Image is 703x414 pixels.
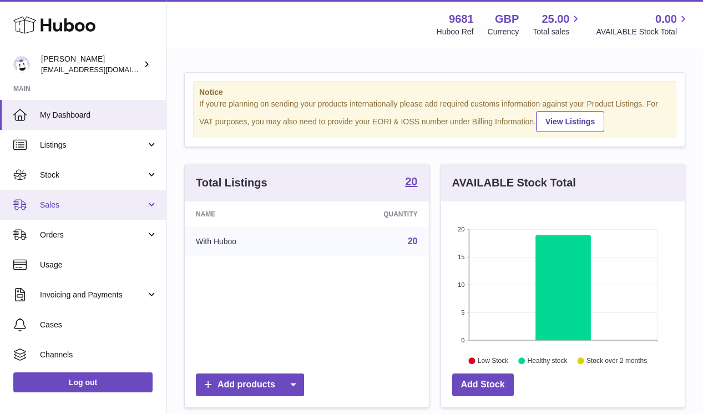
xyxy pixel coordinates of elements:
[40,350,158,360] span: Channels
[13,56,30,73] img: hello@colourchronicles.com
[596,12,690,37] a: 0.00 AVAILABLE Stock Total
[41,65,163,74] span: [EMAIL_ADDRESS][DOMAIN_NAME]
[533,12,582,37] a: 25.00 Total sales
[408,236,418,246] a: 20
[40,260,158,270] span: Usage
[13,372,153,392] a: Log out
[458,254,464,260] text: 15
[313,201,429,227] th: Quantity
[542,12,569,27] span: 25.00
[452,373,514,396] a: Add Stock
[40,110,158,120] span: My Dashboard
[655,12,677,27] span: 0.00
[477,357,508,365] text: Low Stock
[40,320,158,330] span: Cases
[196,373,304,396] a: Add products
[533,27,582,37] span: Total sales
[458,281,464,288] text: 10
[40,170,146,180] span: Stock
[199,99,670,132] div: If you're planning on sending your products internationally please add required customs informati...
[452,175,576,190] h3: AVAILABLE Stock Total
[488,27,519,37] div: Currency
[405,176,417,187] strong: 20
[536,111,604,132] a: View Listings
[199,87,670,98] strong: Notice
[461,337,464,344] text: 0
[40,140,146,150] span: Listings
[40,290,146,300] span: Invoicing and Payments
[586,357,647,365] text: Stock over 2 months
[196,175,267,190] h3: Total Listings
[527,357,568,365] text: Healthy stock
[437,27,474,37] div: Huboo Ref
[458,226,464,233] text: 20
[40,230,146,240] span: Orders
[405,176,417,189] a: 20
[596,27,690,37] span: AVAILABLE Stock Total
[185,201,313,227] th: Name
[495,12,519,27] strong: GBP
[185,227,313,256] td: With Huboo
[461,309,464,316] text: 5
[449,12,474,27] strong: 9681
[40,200,146,210] span: Sales
[41,54,141,75] div: [PERSON_NAME]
